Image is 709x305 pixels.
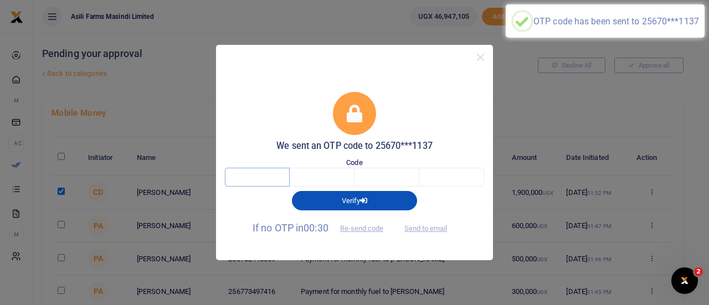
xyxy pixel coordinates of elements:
[671,267,698,294] iframe: Intercom live chat
[225,141,484,152] h5: We sent an OTP code to 25670***1137
[304,222,328,234] span: 00:30
[694,267,703,276] span: 2
[253,222,393,234] span: If no OTP in
[346,157,362,168] label: Code
[472,49,489,65] button: Close
[292,191,417,210] button: Verify
[533,16,699,27] div: OTP code has been sent to 25670***1137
